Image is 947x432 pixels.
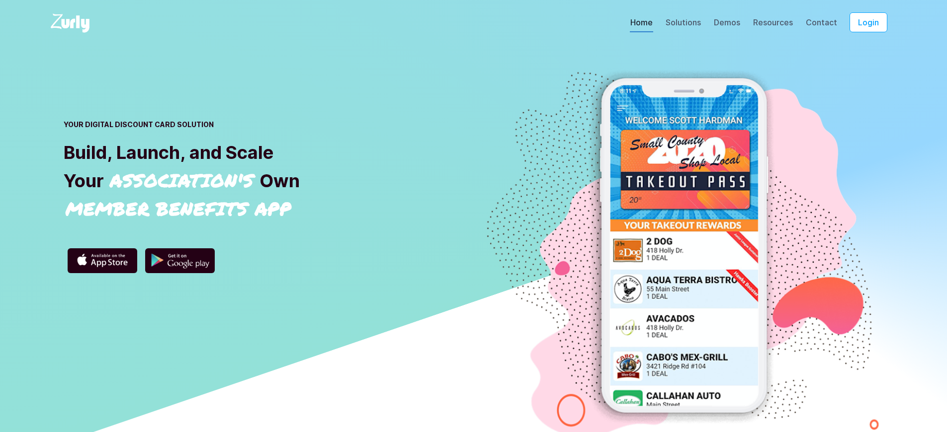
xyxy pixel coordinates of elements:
span: association's [108,169,256,191]
a: Contact [805,17,838,32]
h2: YOUR DIGITAL DISCOUNT CARD SOLUTION [64,119,474,130]
a: Home [630,17,653,32]
div: Solutions [665,16,701,33]
a: Resources [753,17,793,32]
a: Login [838,17,899,27]
h1: Build, Launch, and Scale [64,142,474,220]
a: Demos [713,17,741,32]
span: member benefits app [64,198,293,219]
button: Login [850,12,887,32]
img: Logo [48,12,95,34]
